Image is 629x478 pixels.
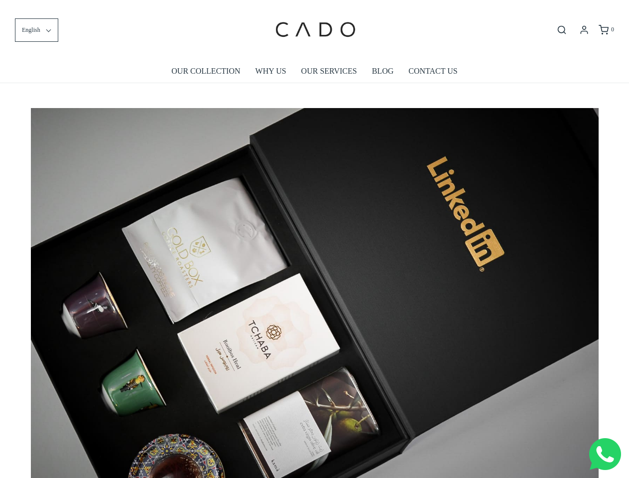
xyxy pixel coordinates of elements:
img: cadogifting [272,7,357,52]
span: Company name [284,42,333,50]
span: Number of gifts [284,83,331,91]
a: CONTACT US [408,60,457,83]
img: Whatsapp [589,438,621,470]
a: OUR SERVICES [301,60,357,83]
button: English [15,18,58,42]
a: BLOG [372,60,394,83]
span: Last name [284,1,316,9]
a: WHY US [255,60,286,83]
a: OUR COLLECTION [171,60,240,83]
span: 0 [611,26,614,33]
button: Open search bar [553,24,571,35]
span: English [22,25,40,35]
a: 0 [598,25,614,35]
